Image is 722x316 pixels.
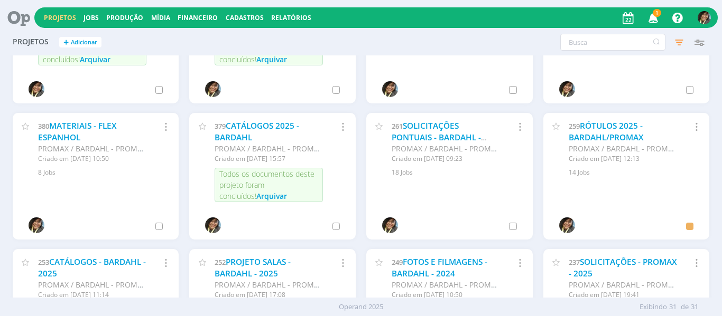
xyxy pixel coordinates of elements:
[215,256,291,279] a: PROJETO SALAS - BARDAHL - 2025
[80,14,102,22] button: Jobs
[151,13,170,22] a: Mídia
[38,120,117,143] a: MATERIAIS - FLEX ESPANHOL
[392,257,403,267] span: 249
[148,14,173,22] button: Mídia
[29,217,44,233] img: S
[44,13,76,22] a: Projetos
[38,121,49,131] span: 380
[560,34,665,51] input: Busca
[691,302,698,312] span: 31
[382,217,398,233] img: S
[669,302,677,312] span: 31
[642,8,663,27] button: 1
[106,13,143,22] a: Produção
[38,168,166,177] div: 8 Jobs
[174,14,221,22] button: Financeiro
[41,14,79,22] button: Projetos
[559,81,575,97] img: S
[219,169,314,201] span: Todos os documentos deste projeto foram concluídos!
[59,37,101,48] button: +Adicionar
[29,81,44,97] img: S
[268,14,314,22] button: Relatórios
[392,121,403,131] span: 261
[569,168,697,177] div: 14 Jobs
[205,81,221,97] img: S
[681,302,689,312] span: de
[640,302,667,312] span: Exibindo
[38,256,146,279] a: CATÁLOGOS - BARDAHL - 2025
[569,121,580,131] span: 259
[80,54,110,64] span: Arquivar
[697,8,711,27] button: S
[569,290,677,300] div: Criado em [DATE] 19:41
[256,54,287,64] span: Arquivar
[569,257,580,267] span: 237
[392,120,481,154] a: SOLICITAÇÕES PONTUAIS - BARDAHL - 2025
[392,168,520,177] div: 18 Jobs
[256,191,287,201] span: Arquivar
[38,143,327,154] span: PROMAX / BARDAHL - PROMAX PRODUTOS MÁXIMOS S/A INDÚSTRIA E COMÉRCIO
[215,257,226,267] span: 252
[205,217,221,233] img: S
[653,9,661,17] span: 1
[382,81,398,97] img: S
[103,14,146,22] button: Produção
[38,290,146,300] div: Criado em [DATE] 11:14
[215,120,299,143] a: CATÁLOGOS 2025 - BARDAHL
[215,280,504,290] span: PROMAX / BARDAHL - PROMAX PRODUTOS MÁXIMOS S/A INDÚSTRIA E COMÉRCIO
[13,37,49,46] span: Projetos
[392,256,487,279] a: FOTOS E FILMAGENS - BARDAHL - 2024
[392,154,500,164] div: Criado em [DATE] 09:23
[178,13,218,22] a: Financeiro
[392,290,500,300] div: Criado em [DATE] 10:50
[569,256,677,279] a: SOLICITAÇÕES - PROMAX - 2025
[38,280,327,290] span: PROMAX / BARDAHL - PROMAX PRODUTOS MÁXIMOS S/A INDÚSTRIA E COMÉRCIO
[38,154,146,164] div: Criado em [DATE] 10:50
[392,280,681,290] span: PROMAX / BARDAHL - PROMAX PRODUTOS MÁXIMOS S/A INDÚSTRIA E COMÉRCIO
[215,121,226,131] span: 379
[392,143,681,154] span: PROMAX / BARDAHL - PROMAX PRODUTOS MÁXIMOS S/A INDÚSTRIA E COMÉRCIO
[559,217,575,233] img: S
[698,11,711,24] img: S
[569,154,677,164] div: Criado em [DATE] 12:13
[226,13,264,22] span: Cadastros
[215,143,504,154] span: PROMAX / BARDAHL - PROMAX PRODUTOS MÁXIMOS S/A INDÚSTRIA E COMÉRCIO
[63,37,69,48] span: +
[223,14,267,22] button: Cadastros
[84,13,99,22] a: Jobs
[38,257,49,267] span: 253
[215,290,323,300] div: Criado em [DATE] 17:08
[215,154,323,164] div: Criado em [DATE] 15:57
[71,39,97,46] span: Adicionar
[569,120,644,143] a: RÓTULOS 2025 - BARDAHL/PROMAX
[271,13,311,22] a: Relatórios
